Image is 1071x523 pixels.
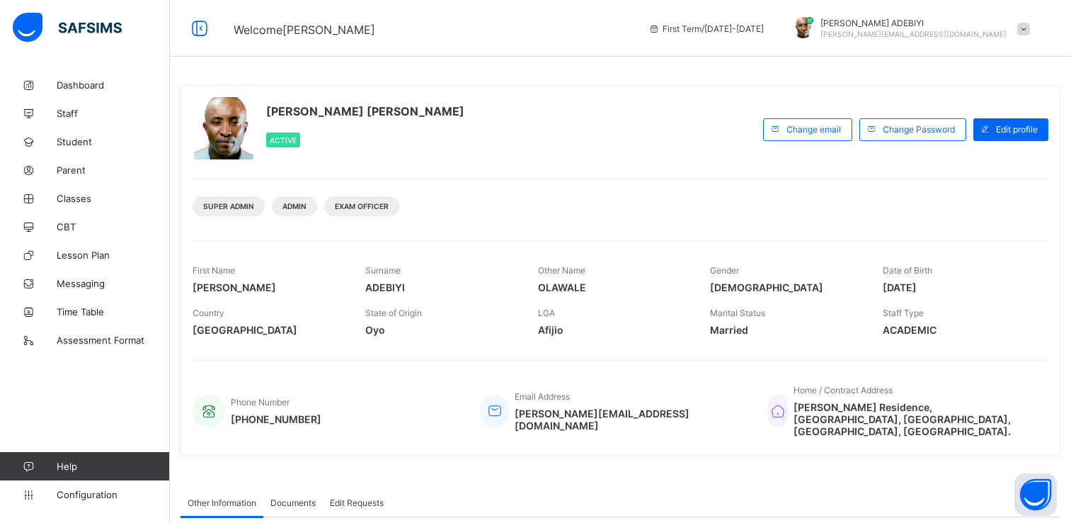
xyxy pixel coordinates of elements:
[883,308,924,318] span: Staff Type
[515,407,746,432] span: [PERSON_NAME][EMAIL_ADDRESS][DOMAIN_NAME]
[266,104,464,118] span: [PERSON_NAME] [PERSON_NAME]
[335,202,389,210] span: Exam Officer
[365,308,422,318] span: State of Origin
[231,413,321,425] span: [PHONE_NUMBER]
[57,278,170,289] span: Messaging
[710,308,765,318] span: Marital Status
[710,281,861,293] span: [DEMOGRAPHIC_DATA]
[710,265,739,276] span: Gender
[365,281,517,293] span: ADEBIYI
[57,164,170,176] span: Parent
[996,124,1038,135] span: Edit profile
[794,385,893,395] span: Home / Contract Address
[710,324,861,336] span: Married
[538,324,689,336] span: Afijio
[648,23,764,34] span: session/term information
[883,281,1034,293] span: [DATE]
[365,324,517,336] span: Oyo
[193,324,344,336] span: [GEOGRAPHIC_DATA]
[786,124,841,135] span: Change email
[330,497,384,508] span: Edit Requests
[57,108,170,119] span: Staff
[231,397,290,407] span: Phone Number
[820,30,1007,38] span: [PERSON_NAME][EMAIL_ADDRESS][DOMAIN_NAME]
[270,136,297,145] span: Active
[234,23,375,37] span: Welcome [PERSON_NAME]
[57,221,170,232] span: CBT
[193,265,235,276] span: First Name
[193,281,344,293] span: [PERSON_NAME]
[188,497,256,508] span: Other Information
[57,306,170,317] span: Time Table
[57,79,170,91] span: Dashboard
[883,265,932,276] span: Date of Birth
[57,334,170,346] span: Assessment Format
[282,202,307,210] span: Admin
[57,461,169,472] span: Help
[13,13,122,43] img: safsims
[57,136,170,147] span: Student
[365,265,401,276] span: Surname
[1014,473,1057,516] button: Open asap
[538,308,555,318] span: LGA
[538,265,585,276] span: Other Name
[57,193,170,204] span: Classes
[778,17,1037,40] div: ALEXANDERADEBIYI
[820,18,1007,28] span: [PERSON_NAME] ADEBIYI
[57,489,169,500] span: Configuration
[270,497,316,508] span: Documents
[883,124,955,135] span: Change Password
[57,249,170,261] span: Lesson Plan
[538,281,689,293] span: OLAWALE
[193,308,224,318] span: Country
[794,401,1034,437] span: [PERSON_NAME] Residence, [GEOGRAPHIC_DATA], [GEOGRAPHIC_DATA], [GEOGRAPHIC_DATA], [GEOGRAPHIC_DATA].
[883,324,1034,336] span: ACADEMIC
[203,202,254,210] span: Super Admin
[515,391,570,402] span: Email Address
